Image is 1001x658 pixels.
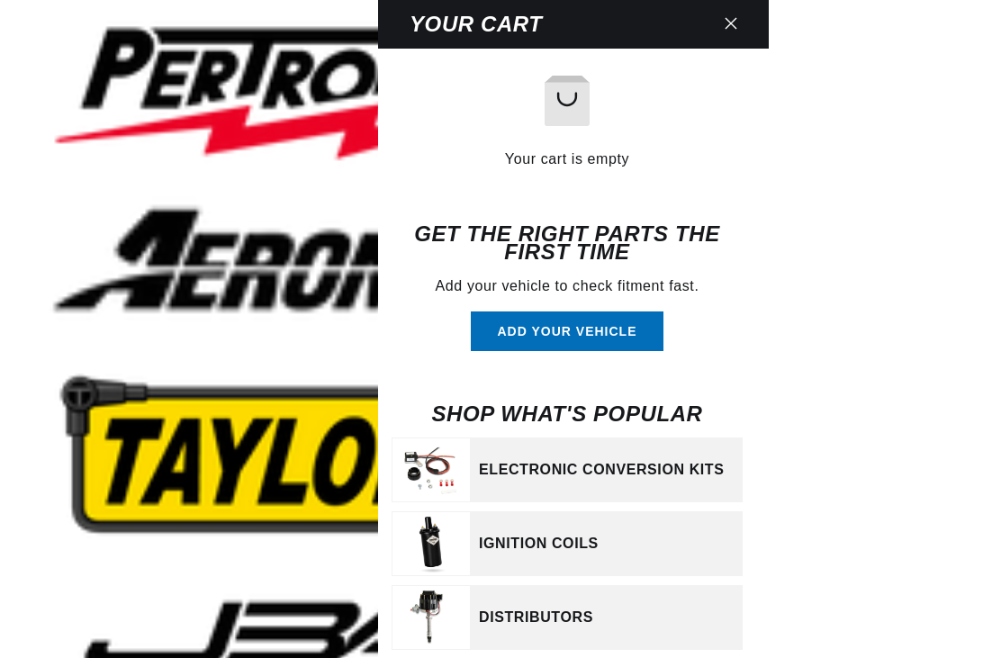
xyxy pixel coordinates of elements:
[392,148,743,171] h2: Your cart is empty
[471,311,664,352] button: Add your vehicle
[392,275,743,298] p: Add your vehicle to check fitment fast.
[392,225,743,262] h6: Get the right parts the first time
[392,15,543,33] h2: Your cart
[392,405,743,423] h6: Shop what's popular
